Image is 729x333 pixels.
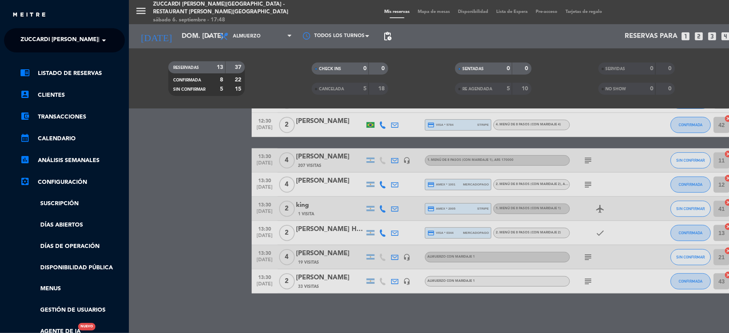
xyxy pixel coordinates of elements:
a: account_boxClientes [20,90,125,100]
i: assessment [20,155,30,164]
a: Disponibilidad pública [20,263,125,273]
span: Zuccardi [PERSON_NAME][GEOGRAPHIC_DATA] - Restaurant [PERSON_NAME][GEOGRAPHIC_DATA] [21,32,307,49]
i: settings_applications [20,177,30,186]
a: account_balance_walletTransacciones [20,112,125,122]
i: account_balance_wallet [20,111,30,121]
a: Gestión de usuarios [20,306,125,315]
div: Nuevo [78,323,95,331]
i: account_box [20,89,30,99]
a: Suscripción [20,199,125,208]
a: assessmentANÁLISIS SEMANALES [20,156,125,165]
a: calendar_monthCalendario [20,134,125,144]
img: MEITRE [12,12,46,18]
a: Días abiertos [20,221,125,230]
a: chrome_reader_modeListado de Reservas [20,69,125,78]
a: Menus [20,284,125,293]
i: chrome_reader_mode [20,68,30,77]
span: pending_actions [383,31,392,41]
a: Días de Operación [20,242,125,251]
i: calendar_month [20,133,30,143]
a: Configuración [20,177,125,187]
